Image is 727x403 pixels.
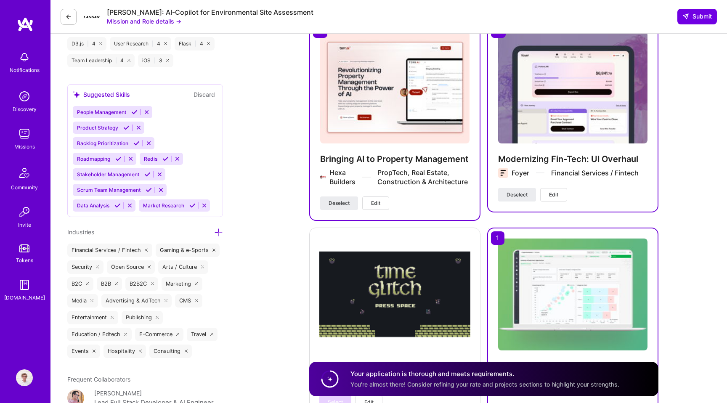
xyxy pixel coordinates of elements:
[14,142,35,151] div: Missions
[107,17,181,26] button: Mission and Role details →
[176,333,180,336] i: icon Close
[123,125,130,131] i: Accept
[210,333,213,336] i: icon Close
[162,156,169,162] i: Accept
[350,369,619,378] h4: Your application is thorough and meets requirements.
[67,345,100,358] div: Events
[362,177,371,178] img: divider
[73,91,80,98] i: icon SuggestedTeams
[16,204,33,220] img: Invite
[99,42,102,45] i: icon Close
[154,57,156,64] span: |
[77,156,110,162] span: Roadmapping
[144,156,157,162] span: Redis
[87,40,89,47] span: |
[143,109,150,115] i: Reject
[107,260,155,274] div: Open Source
[498,154,647,164] h4: Modernizing Fin-Tech: UI Overhaul
[498,188,536,201] button: Deselect
[10,66,40,74] div: Notifications
[67,328,132,341] div: Education / Edtech
[115,156,122,162] i: Accept
[107,8,313,17] div: [PERSON_NAME]: AI-Copilot for Environmental Site Assessment
[195,40,196,47] span: |
[67,311,118,324] div: Entertainment
[320,32,470,143] img: Bringing AI to Property Management
[14,163,34,183] img: Community
[18,220,31,229] div: Invite
[67,260,103,274] div: Security
[101,294,172,308] div: Advertising & AdTech
[90,299,94,302] i: icon Close
[157,171,163,178] i: Reject
[549,191,558,199] span: Edit
[94,389,142,398] div: [PERSON_NAME]
[175,294,202,308] div: CMS
[207,42,210,45] i: icon Close
[162,277,202,291] div: Marketing
[201,265,204,269] i: icon Close
[149,345,192,358] div: Consulting
[158,187,164,193] i: Reject
[371,199,380,207] span: Edit
[16,369,33,386] img: User Avatar
[174,156,180,162] i: Reject
[156,316,159,319] i: icon Close
[166,59,169,62] i: icon Close
[320,154,470,164] h4: Bringing AI to Property Management
[124,333,127,336] i: icon Close
[146,140,152,146] i: Reject
[320,196,358,210] button: Deselect
[143,202,184,209] span: Market Research
[77,202,109,209] span: Data Analysis
[195,299,198,302] i: icon Close
[67,277,93,291] div: B2C
[77,140,128,146] span: Backlog Prioritization
[165,299,168,302] i: icon Close
[152,40,154,47] span: |
[16,276,33,293] img: guide book
[13,105,37,114] div: Discovery
[329,199,350,207] span: Deselect
[125,277,158,291] div: B2B2C
[133,140,140,146] i: Accept
[144,171,151,178] i: Accept
[350,381,619,388] span: You're almost there! Consider refining your rate and projects sections to highlight your strengths.
[17,17,34,32] img: logo
[67,228,94,236] span: Industries
[148,265,151,269] i: icon Close
[189,202,196,209] i: Accept
[67,376,130,383] span: Frequent Collaborators
[512,168,639,178] div: Foyer Financial Services / Fintech
[83,8,100,25] img: Company Logo
[67,54,135,67] div: Team Leadership 4
[164,42,167,45] i: icon Close
[187,328,218,341] div: Travel
[16,49,33,66] img: bell
[110,37,171,50] div: User Research 4
[158,260,208,274] div: Arts / Culture
[67,244,152,257] div: Financial Services / Fintech
[138,54,173,67] div: iOS 3
[507,191,528,199] span: Deselect
[127,59,130,62] i: icon Close
[540,188,567,201] button: Edit
[151,282,154,286] i: icon Close
[67,294,98,308] div: Media
[156,244,220,257] div: Gaming & e-Sports
[329,168,469,186] div: Hexa Builders PropTech, Real Estate, Construction & Architecture
[682,13,689,20] i: icon SendLight
[4,293,45,302] div: [DOMAIN_NAME]
[77,187,141,193] span: Scrum Team Management
[191,90,218,99] button: Discard
[135,328,184,341] div: E-Commerce
[16,256,33,265] div: Tokens
[97,277,122,291] div: B2B
[67,37,106,50] div: D3.js 4
[77,109,126,115] span: People Management
[16,125,33,142] img: teamwork
[127,202,133,209] i: Reject
[146,187,152,193] i: Accept
[682,12,712,21] span: Submit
